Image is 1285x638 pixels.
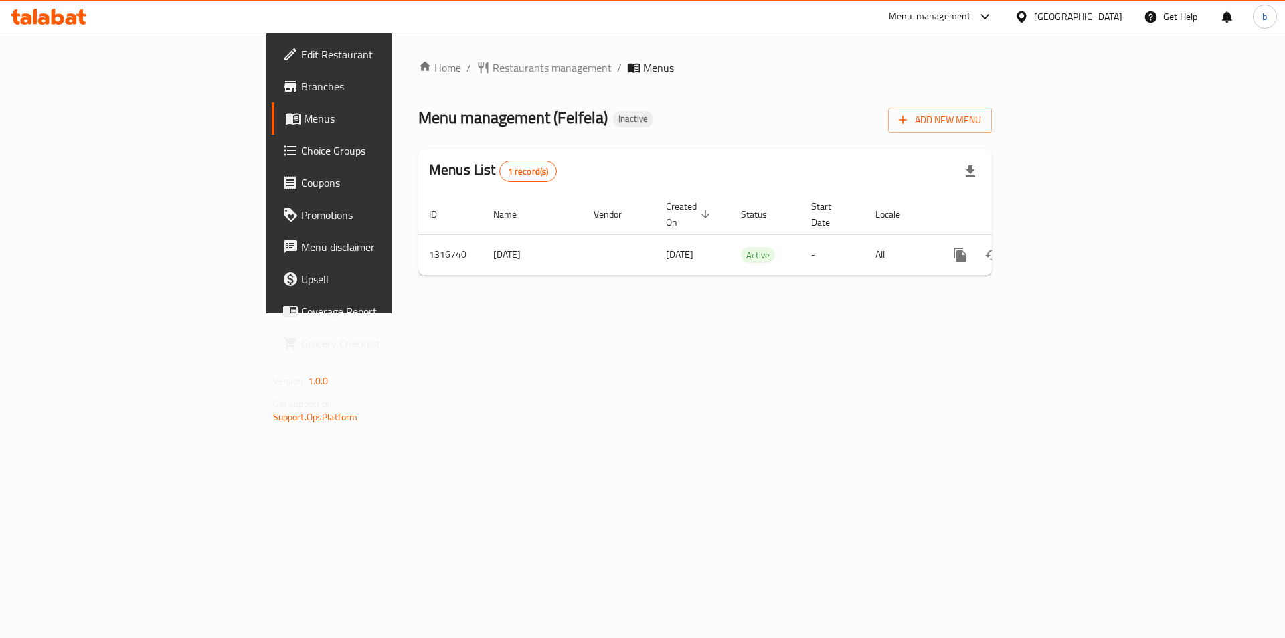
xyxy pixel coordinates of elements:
[741,247,775,263] div: Active
[301,143,470,159] span: Choice Groups
[811,198,849,230] span: Start Date
[594,206,639,222] span: Vendor
[272,231,481,263] a: Menu disclaimer
[308,372,329,390] span: 1.0.0
[429,206,454,222] span: ID
[934,194,1084,235] th: Actions
[301,335,470,351] span: Grocery Checklist
[272,70,481,102] a: Branches
[272,327,481,360] a: Grocery Checklist
[899,112,981,129] span: Add New Menu
[741,248,775,263] span: Active
[888,108,992,133] button: Add New Menu
[301,46,470,62] span: Edit Restaurant
[613,113,653,125] span: Inactive
[301,239,470,255] span: Menu disclaimer
[500,165,557,178] span: 1 record(s)
[643,60,674,76] span: Menus
[301,78,470,94] span: Branches
[1034,9,1122,24] div: [GEOGRAPHIC_DATA]
[499,161,558,182] div: Total records count
[741,206,784,222] span: Status
[617,60,622,76] li: /
[954,155,987,187] div: Export file
[272,38,481,70] a: Edit Restaurant
[272,135,481,167] a: Choice Groups
[301,271,470,287] span: Upsell
[301,175,470,191] span: Coupons
[875,206,918,222] span: Locale
[483,234,583,275] td: [DATE]
[273,395,335,412] span: Get support on:
[272,102,481,135] a: Menus
[666,198,714,230] span: Created On
[889,9,971,25] div: Menu-management
[493,60,612,76] span: Restaurants management
[418,194,1084,276] table: enhanced table
[301,207,470,223] span: Promotions
[304,110,470,127] span: Menus
[800,234,865,275] td: -
[272,263,481,295] a: Upsell
[477,60,612,76] a: Restaurants management
[865,234,934,275] td: All
[273,372,306,390] span: Version:
[272,199,481,231] a: Promotions
[301,303,470,319] span: Coverage Report
[976,239,1009,271] button: Change Status
[272,295,481,327] a: Coverage Report
[429,160,557,182] h2: Menus List
[613,111,653,127] div: Inactive
[1262,9,1267,24] span: b
[666,246,693,263] span: [DATE]
[272,167,481,199] a: Coupons
[418,102,608,133] span: Menu management ( Felfela )
[493,206,534,222] span: Name
[273,408,358,426] a: Support.OpsPlatform
[418,60,992,76] nav: breadcrumb
[944,239,976,271] button: more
